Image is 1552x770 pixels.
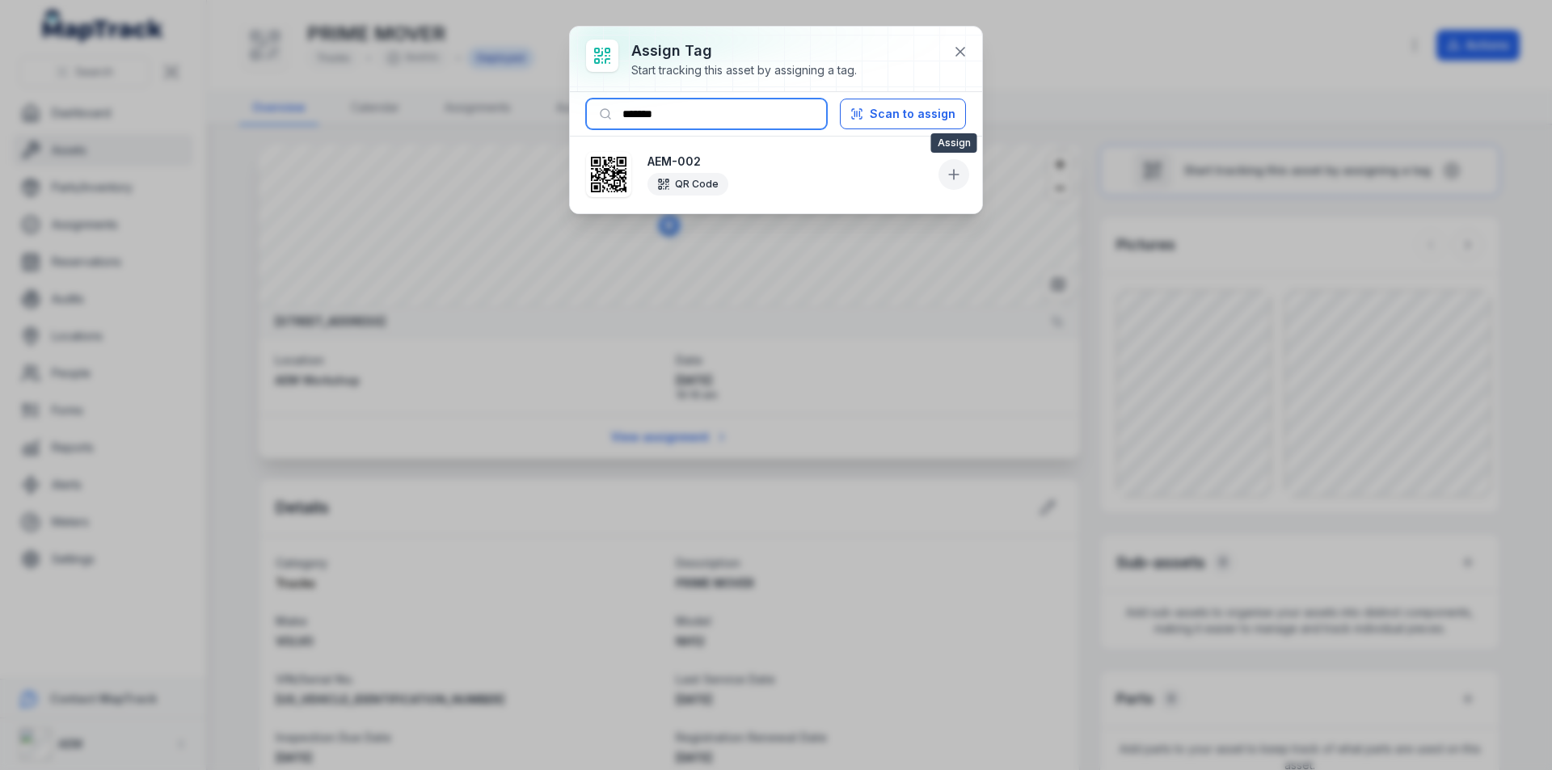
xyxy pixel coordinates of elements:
[647,154,932,170] strong: AEM-002
[647,173,728,196] div: QR Code
[631,40,857,62] h3: Assign tag
[931,133,977,153] span: Assign
[840,99,966,129] button: Scan to assign
[631,62,857,78] div: Start tracking this asset by assigning a tag.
